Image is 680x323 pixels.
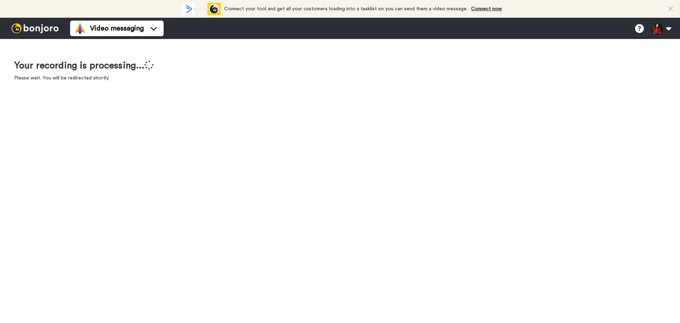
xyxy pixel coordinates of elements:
img: vm-color.svg [74,23,86,34]
span: Video messaging [90,23,144,33]
h1: Your recording is processing... [14,60,154,71]
p: Please wait. You will be redirected shortly. [14,74,154,82]
a: Connect now [471,6,502,11]
span: Connect your tool and get all your customers loading into a tasklist so you can send them a video... [224,6,467,11]
div: animation [182,3,221,15]
img: bj-logo-header-white.svg [8,23,62,33]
